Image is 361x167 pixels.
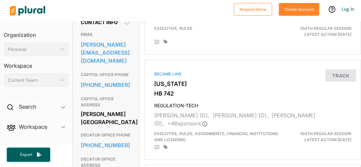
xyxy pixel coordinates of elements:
span: Executive, Rules [154,26,192,31]
button: Request Demo [234,3,272,16]
div: Add Position Statement [154,145,160,150]
span: 104th Regular Session [300,131,351,136]
h4: REGULATION-TECH [154,100,351,109]
h3: CAPITOL OFFICE PHONE [81,71,131,79]
span: + 46 sponsor s [167,120,207,127]
a: Create Account [279,5,319,12]
div: Latest Action: [DATE] [287,25,356,38]
a: [PHONE_NUMBER] [81,140,131,150]
h3: HB 742 [154,90,351,97]
button: Track [325,69,356,82]
a: Request Demo [234,5,272,12]
button: Create Account [279,3,319,16]
span: Export [15,152,37,158]
div: Add Position Statement [154,40,160,45]
a: [PERSON_NAME][EMAIL_ADDRESS][DOMAIN_NAME] [81,40,131,66]
span: [PERSON_NAME] (D), [213,112,268,119]
span: [PERSON_NAME] (D), [154,112,315,127]
button: Export [7,148,50,162]
div: Current Team [8,77,58,84]
h3: CAPITOL OFFICE ADDRESS [81,95,131,109]
div: Personal [8,46,58,53]
span: 104th Regular Session [300,26,351,31]
span: [PERSON_NAME] (D), [154,112,209,119]
div: [PERSON_NAME][GEOGRAPHIC_DATA] [81,109,131,127]
div: Became Law [154,71,351,77]
h3: EMAIL [81,31,131,39]
a: [PHONE_NUMBER] [81,80,131,90]
div: Latest Action: [DATE] [287,131,356,143]
h3: DECATUR OFFICE PHONE [81,131,131,139]
h3: Organization [4,25,69,40]
div: Add tags [164,40,168,44]
h3: [US_STATE] [154,80,351,87]
div: Add tags [164,145,168,150]
span: Executive, Rules, Assignments, Financial Institutions and Licensing [154,131,278,142]
h3: Workspace [4,56,69,71]
h2: Search [19,103,36,110]
a: Log In [342,6,354,12]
